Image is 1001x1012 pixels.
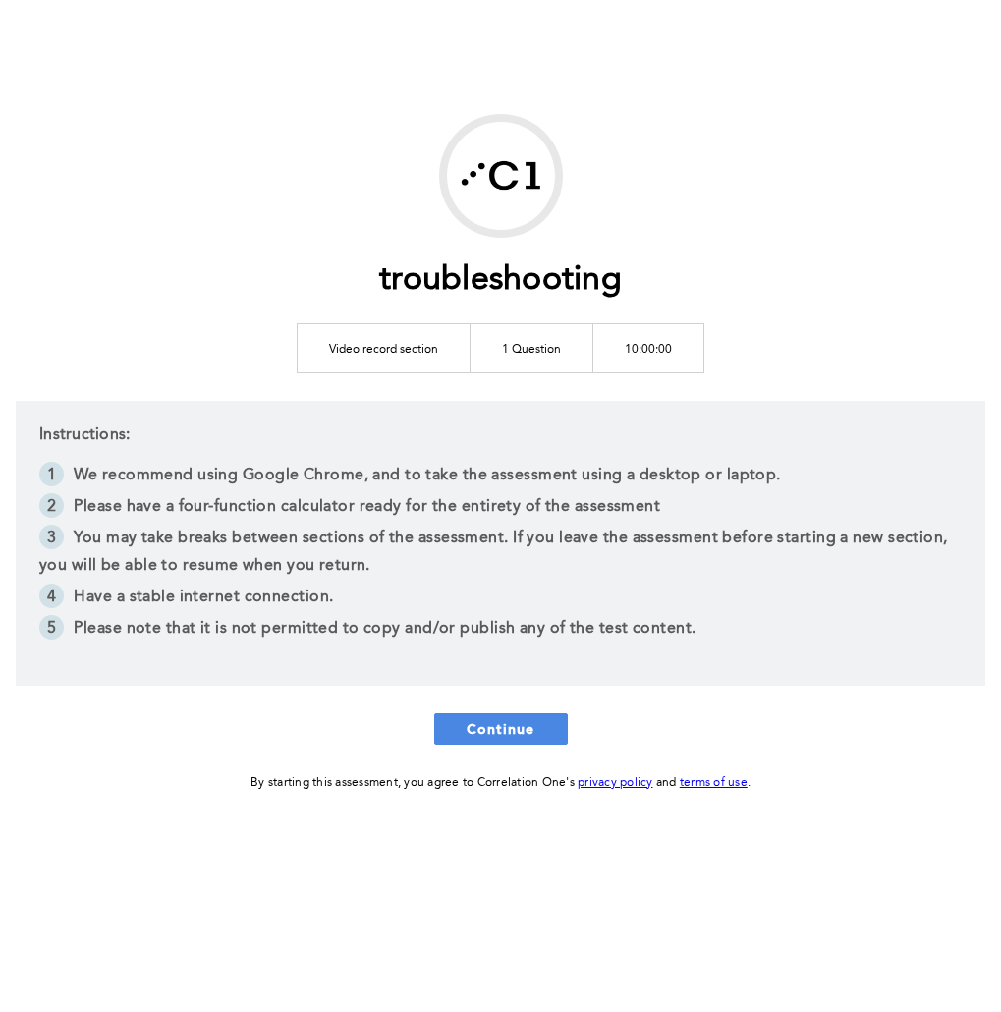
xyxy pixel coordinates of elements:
li: Please note that it is not permitted to copy and/or publish any of the test content. [39,615,962,647]
li: Please have a four-function calculator ready for the entirety of the assessment [39,493,962,525]
td: 10:00:00 [593,323,704,372]
img: Correlation One [447,122,555,230]
button: Continue [434,713,568,745]
td: 1 Question [471,323,593,372]
div: By starting this assessment, you agree to Correlation One's and . [250,772,751,794]
li: We recommend using Google Chrome, and to take the assessment using a desktop or laptop. [39,462,962,493]
span: Continue [467,719,535,738]
a: terms of use [680,777,748,789]
div: Instructions: [16,401,985,686]
a: privacy policy [578,777,653,789]
h1: troubleshooting [379,260,622,301]
td: Video record section [298,323,471,372]
li: You may take breaks between sections of the assessment. If you leave the assessment before starti... [39,525,962,584]
li: Have a stable internet connection. [39,584,962,615]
